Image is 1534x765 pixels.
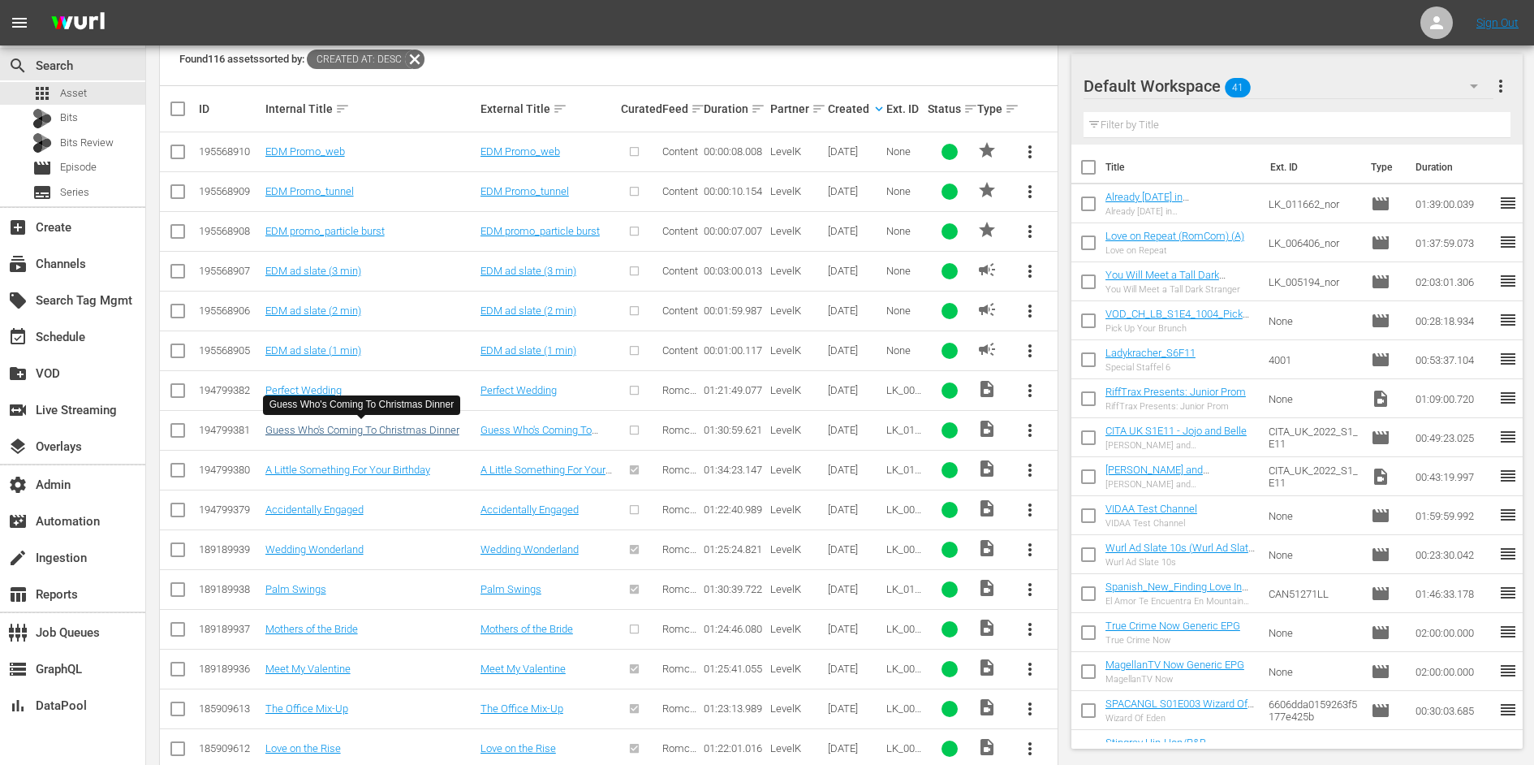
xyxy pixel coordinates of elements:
[1409,418,1498,457] td: 00:49:23.025
[1020,142,1040,162] span: more_vert
[828,225,881,237] div: [DATE]
[704,265,765,277] div: 00:03:00.013
[199,623,261,635] div: 189189937
[1498,544,1518,564] span: reorder
[1262,184,1364,223] td: LK_011662_nor
[1020,341,1040,361] span: more_vert
[1498,505,1518,525] span: reorder
[8,659,28,679] span: GraphQL
[265,99,476,119] div: Internal Title
[1409,496,1498,535] td: 01:59:59.992
[1105,323,1256,334] div: Pick Up Your Brunch
[828,265,881,277] div: [DATE]
[480,424,598,448] a: Guess Who's Coming To Christmas Dinner
[704,344,765,357] div: 00:01:00.117
[662,145,698,158] span: Content
[480,305,576,317] a: EDM ad slate (2 min)
[179,53,424,65] span: Found 116 assets sorted by:
[1105,518,1197,529] div: VIDAA Test Channel
[886,464,923,488] span: LK_011834_nor
[1020,500,1040,520] span: more_vert
[32,183,52,202] span: Series
[39,4,117,42] img: ans4CAIJ8jUAAAAAAAAAAAAAAAAAAAAAAAAgQb4GAAAAAAAAAAAAAAAAAAAAAAAAJMjXAAAAAAAAAAAAAAAAAAAAAAAAgAT5G...
[199,543,261,555] div: 189189939
[886,504,923,528] span: LK_003574_nor
[1105,362,1196,373] div: Special Staffel 6
[770,504,801,516] span: LevelK
[886,145,923,158] div: None
[1020,659,1040,679] span: more_vert
[662,344,698,357] span: Content
[1105,191,1204,227] a: Already [DATE] in [GEOGRAPHIC_DATA] (RomCom) (A)
[1010,252,1049,291] button: more_vert
[8,623,28,642] span: Job Queues
[1262,418,1364,457] td: CITA_UK_2022_S1_E11
[977,300,997,319] span: AD
[199,102,261,115] div: ID
[886,384,923,408] span: LK_004163_nor
[1361,145,1406,190] th: Type
[1498,232,1518,252] span: reorder
[770,623,801,635] span: LevelK
[1371,350,1390,370] span: Episode
[1105,245,1244,256] div: Love on Repeat
[1371,311,1390,331] span: Episode
[1262,340,1364,379] td: 4001
[886,225,923,237] div: None
[770,663,801,675] span: LevelK
[480,185,569,197] a: EDM Promo_tunnel
[265,623,358,635] a: Mothers of the Bride
[1105,440,1256,451] div: [PERSON_NAME] and [PERSON_NAME]
[977,260,997,279] span: AD
[977,578,997,598] span: Video
[265,702,348,715] a: The Office Mix-Up
[265,583,326,595] a: Palm Swings
[1498,661,1518,681] span: reorder
[199,265,261,277] div: 195568907
[1005,102,1019,116] span: sort
[1105,659,1244,671] a: MagellanTV Now Generic EPG
[1409,457,1498,496] td: 00:43:19.997
[199,504,261,516] div: 194799379
[1260,145,1362,190] th: Ext. ID
[977,538,997,558] span: Video
[1262,262,1364,301] td: LK_005194_nor
[1010,610,1049,649] button: more_vert
[770,99,823,119] div: Partner
[1105,635,1240,646] div: True Crime Now
[480,583,541,595] a: Palm Swings
[480,663,566,675] a: Meet My Valentine
[662,99,699,119] div: Feed
[1105,464,1209,488] a: [PERSON_NAME] and [PERSON_NAME]
[977,180,997,200] span: PROMO
[553,102,567,116] span: sort
[1371,272,1390,292] span: Episode
[265,742,341,754] a: Love on the Rise
[812,102,826,116] span: sort
[770,185,801,197] span: LevelK
[199,344,261,357] div: 195568905
[704,99,765,119] div: Duration
[8,475,28,495] span: Admin
[704,623,765,635] div: 01:24:46.080
[1371,662,1390,681] span: Episode
[828,504,881,516] div: [DATE]
[307,50,405,69] span: Created At: desc
[199,145,261,158] div: 195568910
[662,583,696,607] span: Romcom TV
[662,543,696,568] span: Romcom TV
[828,185,881,197] div: [DATE]
[1371,389,1390,408] span: Video
[977,419,997,439] span: Video
[1010,530,1049,569] button: more_vert
[662,623,696,647] span: Romcom TV
[886,185,923,197] div: None
[199,185,261,197] div: 195568909
[1105,284,1256,295] div: You Will Meet a Tall Dark Stranger
[265,504,364,516] a: Accidentally Engaged
[691,102,705,116] span: sort
[1409,613,1498,652] td: 02:00:00.000
[751,102,765,116] span: sort
[977,99,1006,119] div: Type
[662,265,698,277] span: Content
